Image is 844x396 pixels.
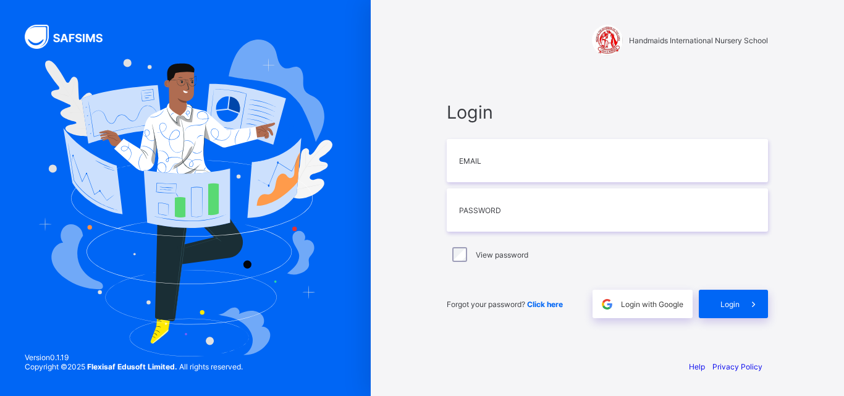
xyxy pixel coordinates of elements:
span: Login [720,300,740,309]
img: Hero Image [38,40,332,356]
label: View password [476,250,528,259]
span: Forgot your password? [447,300,563,309]
a: Help [689,362,705,371]
a: Privacy Policy [712,362,762,371]
span: Login [447,101,768,123]
span: Login with Google [621,300,683,309]
span: Version 0.1.19 [25,353,243,362]
span: Handmaids International Nursery School [629,36,768,45]
img: SAFSIMS Logo [25,25,117,49]
a: Click here [527,300,563,309]
span: Copyright © 2025 All rights reserved. [25,362,243,371]
strong: Flexisaf Edusoft Limited. [87,362,177,371]
img: google.396cfc9801f0270233282035f929180a.svg [600,297,614,311]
